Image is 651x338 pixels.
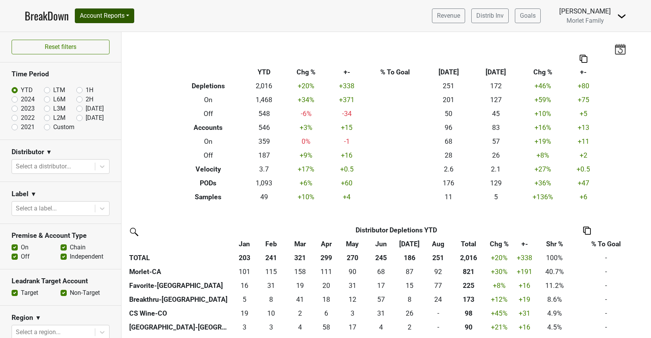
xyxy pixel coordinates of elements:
label: YTD [21,86,33,95]
th: Samples [172,190,245,204]
td: +13 [567,121,600,135]
td: 4.9% [535,306,573,320]
label: 2024 [21,95,35,104]
label: [DATE] [86,104,104,113]
label: On [21,243,29,252]
h3: Distributor [12,148,44,156]
th: 186 [395,251,424,265]
td: +34 % [284,93,328,107]
th: 270 [338,251,366,265]
td: 4.5% [535,320,573,334]
div: 6 [316,308,337,318]
td: 11.2% [535,279,573,293]
td: +16 % [519,121,567,135]
h3: Premise & Account Type [12,232,110,240]
div: +31 [516,308,533,318]
td: 5 [472,190,519,204]
label: LTM [53,86,65,95]
div: +19 [516,294,533,304]
td: 10.334 [257,306,285,320]
th: 321 [286,251,314,265]
th: Mar: activate to sort column ascending [286,237,314,251]
th: +- [567,65,600,79]
td: 18.834 [232,306,257,320]
div: 20 [316,281,337,291]
td: 83 [472,121,519,135]
td: 8 [395,293,424,306]
th: [DATE] [425,65,472,79]
td: 3.7 [244,162,284,176]
label: Independent [70,252,103,261]
td: +30 % [485,265,514,279]
label: Target [21,288,38,298]
th: CS Wine-CO [127,306,232,320]
div: 12 [340,294,365,304]
div: 225 [454,281,483,291]
td: 90 [338,265,366,279]
div: 8 [259,294,284,304]
td: 16.667 [338,320,366,334]
div: 10 [259,308,284,318]
td: +75 [567,93,600,107]
th: Jul: activate to sort column ascending [395,237,424,251]
td: +136 % [519,190,567,204]
td: 3.334 [257,320,285,334]
th: Total: activate to sort column ascending [452,237,485,251]
div: 17 [340,322,365,332]
img: Copy to clipboard [583,227,591,235]
td: 1.667 [395,320,424,334]
td: 14.667 [395,279,424,293]
div: 98 [454,308,483,318]
div: 16 [234,281,255,291]
th: Accounts [172,121,245,135]
td: +5 [567,107,600,121]
td: 172 [472,79,519,93]
th: Morlet-CA [127,265,232,279]
div: 31 [259,281,284,291]
th: Shr %: activate to sort column ascending [535,237,573,251]
div: 2 [287,308,312,318]
td: 68 [366,265,395,279]
span: Morlet Family [567,17,604,24]
td: 18.167 [314,293,338,306]
td: - [574,279,638,293]
td: 19.333 [286,279,314,293]
div: 3 [340,308,365,318]
th: 251 [424,251,452,265]
img: last_updated_date [614,44,626,54]
td: 157.5 [286,265,314,279]
td: 45 [472,107,519,121]
td: +46 % [519,79,567,93]
div: 5 [234,294,255,304]
div: 31 [368,308,393,318]
th: Apr: activate to sort column ascending [314,237,338,251]
th: 203 [232,251,257,265]
td: +59 % [519,93,567,107]
td: +60 [328,176,366,190]
div: 31 [340,281,365,291]
td: -34 [328,107,366,121]
th: PODs [172,176,245,190]
div: 77 [426,281,451,291]
th: 90.002 [452,320,485,334]
td: +338 [328,79,366,93]
td: 96 [425,121,472,135]
th: Velocity [172,162,245,176]
td: 127 [472,93,519,107]
td: +6 % [284,176,328,190]
td: 40.667 [286,293,314,306]
th: +- [328,65,366,79]
a: Distrib Inv [471,8,509,23]
div: 111 [316,267,337,277]
td: 4.666 [232,293,257,306]
td: +10 % [284,190,328,204]
td: +11 [567,135,600,148]
td: +21 % [485,320,514,334]
div: 115 [259,267,284,277]
td: 8.6% [535,293,573,306]
td: 19.582 [314,279,338,293]
th: 173.089 [452,293,485,306]
th: 241 [257,251,285,265]
th: Off [172,107,245,121]
th: +-: activate to sort column ascending [514,237,535,251]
